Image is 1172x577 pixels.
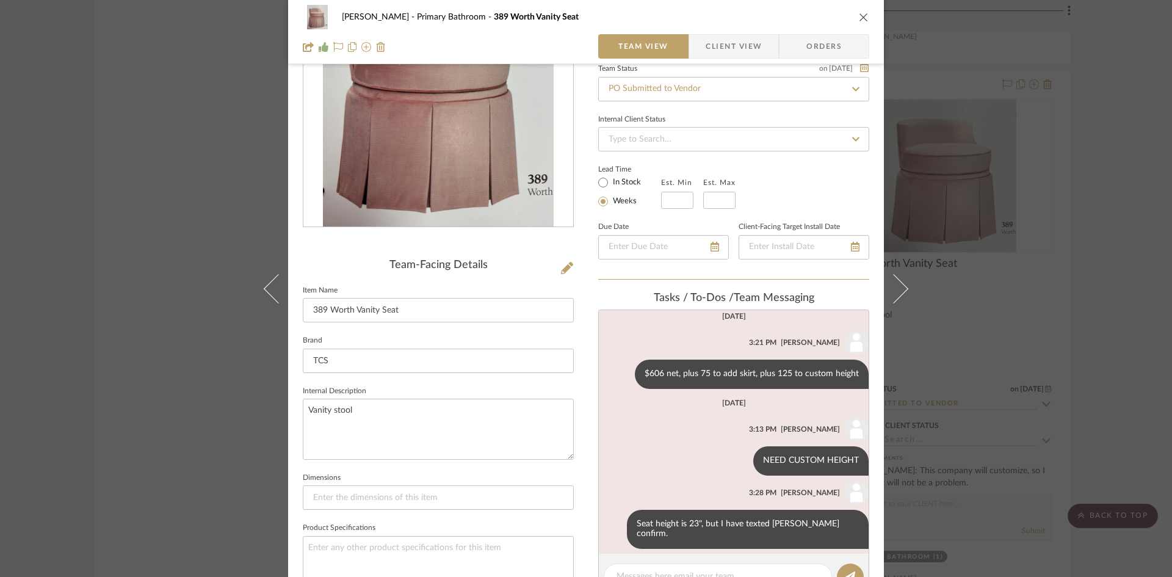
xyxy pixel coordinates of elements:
[793,34,855,59] span: Orders
[635,360,869,389] div: $606 net, plus 75 to add skirt, plus 125 to custom height
[303,338,322,344] label: Brand
[749,424,776,435] div: 3:13 PM
[303,388,366,394] label: Internal Description
[739,224,840,230] label: Client-Facing Target Install Date
[303,288,338,294] label: Item Name
[858,12,869,23] button: close
[844,417,869,441] img: user_avatar.png
[703,178,736,187] label: Est. Max
[598,66,637,72] div: Team Status
[749,337,776,348] div: 3:21 PM
[342,13,417,21] span: [PERSON_NAME]
[722,399,746,407] div: [DATE]
[749,487,776,498] div: 3:28 PM
[844,330,869,355] img: user_avatar.png
[376,42,386,52] img: Remove from project
[598,292,869,305] div: team Messaging
[781,337,840,348] div: [PERSON_NAME]
[598,77,869,101] input: Type to Search…
[828,64,854,73] span: [DATE]
[627,510,869,549] div: Seat height is 23", but I have texted [PERSON_NAME] confirm.
[303,525,375,531] label: Product Specifications
[303,349,574,373] input: Enter Brand
[844,481,869,505] img: user_avatar.png
[610,196,637,207] label: Weeks
[661,178,692,187] label: Est. Min
[598,235,729,259] input: Enter Due Date
[706,34,762,59] span: Client View
[654,292,734,303] span: Tasks / To-Dos /
[598,224,629,230] label: Due Date
[598,117,665,123] div: Internal Client Status
[303,298,574,322] input: Enter Item Name
[739,235,869,259] input: Enter Install Date
[610,177,641,188] label: In Stock
[417,13,494,21] span: Primary Bathroom
[753,446,869,476] div: NEED CUSTOM HEIGHT
[303,5,332,29] img: 1e5bd2de-f366-4a0c-a1b3-bf0485f98cf3_48x40.jpg
[598,175,661,209] mat-radio-group: Select item type
[598,127,869,151] input: Type to Search…
[781,424,840,435] div: [PERSON_NAME]
[494,13,579,21] span: 389 Worth Vanity Seat
[618,34,668,59] span: Team View
[781,487,840,498] div: [PERSON_NAME]
[303,485,574,510] input: Enter the dimensions of this item
[598,164,661,175] label: Lead Time
[303,475,341,481] label: Dimensions
[819,65,828,72] span: on
[303,259,574,272] div: Team-Facing Details
[722,312,746,321] div: [DATE]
